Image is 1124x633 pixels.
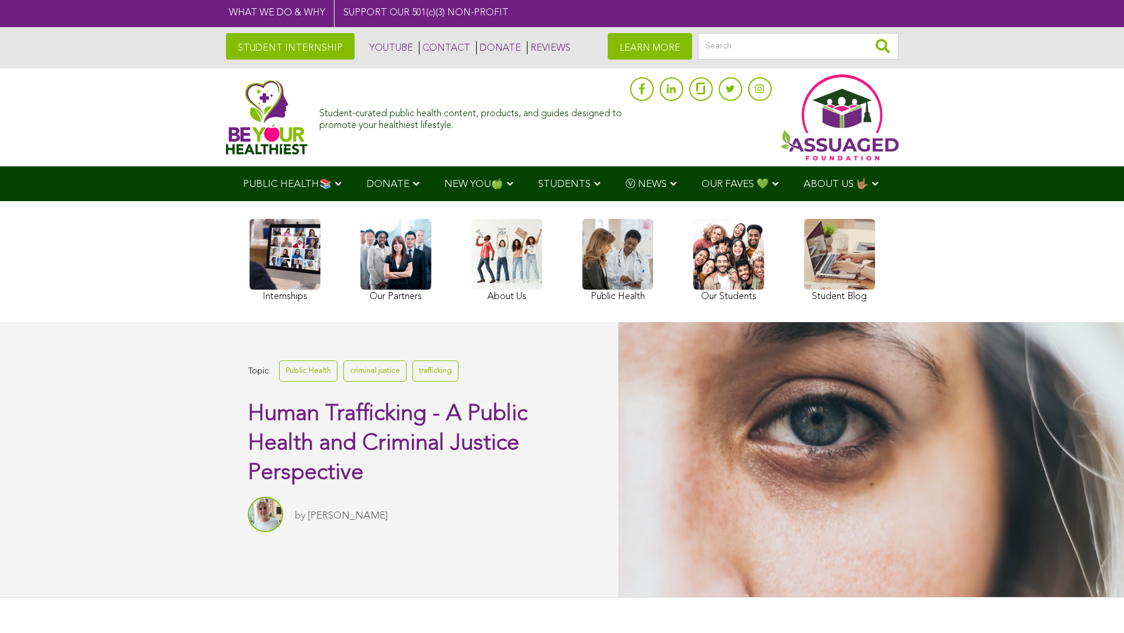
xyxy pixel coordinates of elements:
[412,360,458,381] a: trafficking
[226,33,355,60] a: STUDENT INTERNSHIP
[419,41,470,54] a: CONTACT
[538,179,591,189] span: STUDENTS
[1065,576,1124,633] iframe: Chat Widget
[343,360,407,381] a: criminal justice
[319,103,624,131] div: Student-curated public health content, products, and guides designed to promote your healthiest l...
[702,179,769,189] span: OUR FAVES 💚
[698,33,899,60] input: Search
[444,179,503,189] span: NEW YOU🍏
[625,179,667,189] span: Ⓥ NEWS
[366,41,413,54] a: YOUTUBE
[804,179,869,189] span: ABOUT US 🤟🏽
[476,41,521,54] a: DONATE
[226,166,899,201] div: Navigation Menu
[527,41,571,54] a: REVIEWS
[295,511,306,521] span: by
[243,179,332,189] span: PUBLIC HEALTH📚
[279,360,337,381] a: Public Health
[366,179,409,189] span: DONATE
[248,363,270,379] span: Topic:
[248,497,283,532] img: Katy Dunham
[308,511,388,521] a: [PERSON_NAME]
[248,403,527,484] span: Human Trafficking - A Public Health and Criminal Justice Perspective
[608,33,692,60] a: LEARN MORE
[696,83,704,94] img: glassdoor
[781,74,899,160] img: Assuaged App
[226,80,308,155] img: Assuaged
